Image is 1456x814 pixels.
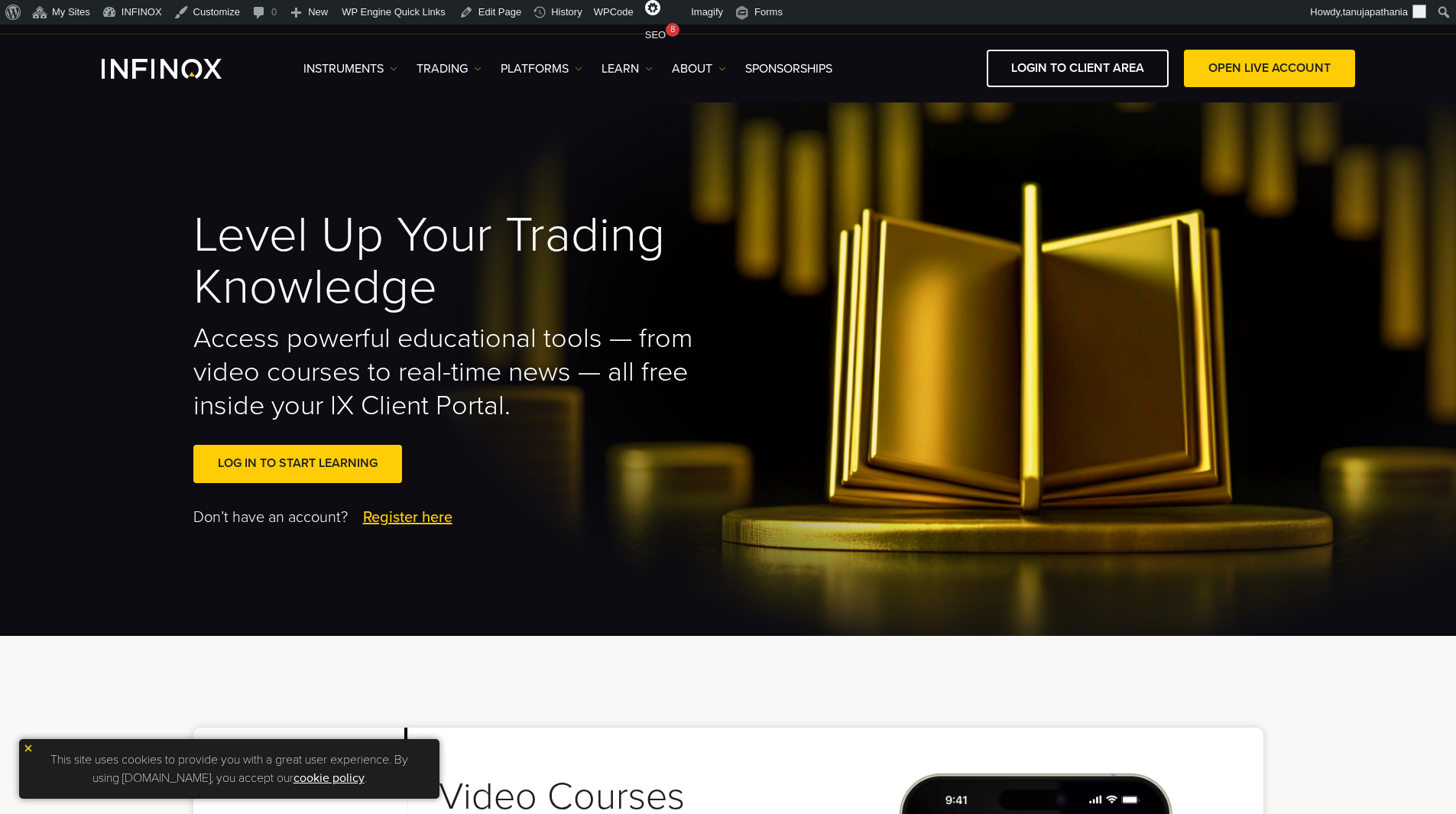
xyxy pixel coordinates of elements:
a: Register here [363,506,452,529]
img: yellow close icon [23,743,34,754]
p: Video Courses [193,728,407,791]
a: OPEN LIVE ACCOUNT [1184,50,1355,87]
p: This site uses cookies to provide you with a great user experience. By using [DOMAIN_NAME], you a... [27,747,432,791]
div: 8 [666,23,679,37]
a: TRADING [417,60,482,78]
a: Log In to Start Learning [193,445,402,482]
a: PLATFORMS [501,60,582,78]
h1: Level Up Your Trading Knowledge [193,209,707,314]
a: INFINOX Logo [102,59,258,79]
a: ABOUT [672,60,726,78]
a: cookie policy [293,770,365,786]
span: tanujapathania [1343,6,1408,18]
a: SPONSORSHIPS [745,60,832,78]
h2: Access powerful educational tools — from video courses to real-time news — all free inside your I... [193,322,707,423]
span: SEO [645,29,666,41]
a: Learn [602,60,653,78]
span: Don’t have an account? [193,506,348,529]
a: Instruments [303,60,397,78]
a: LOGIN TO CLIENT AREA [987,50,1169,87]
